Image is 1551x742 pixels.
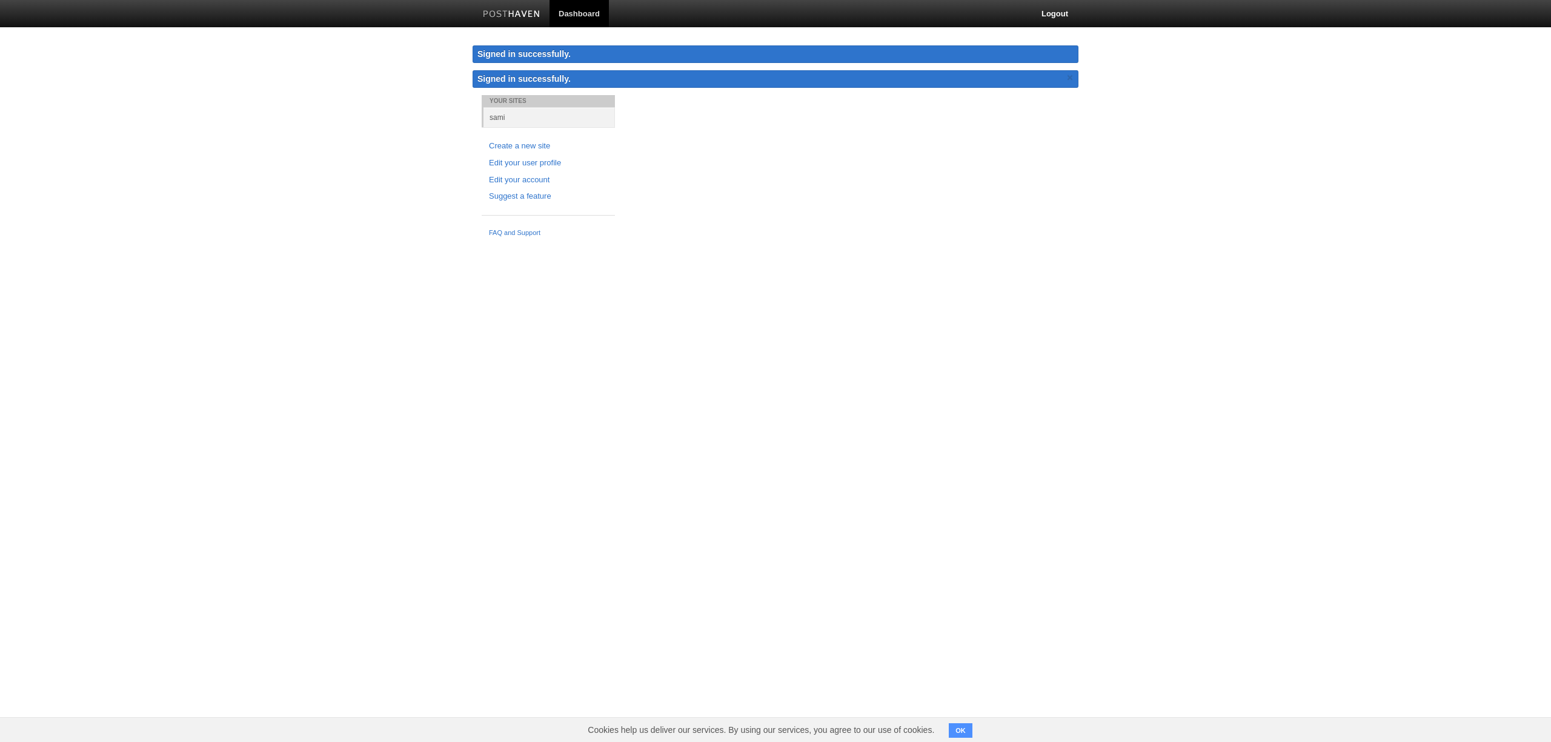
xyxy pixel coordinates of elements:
[489,157,608,170] a: Edit your user profile
[949,723,972,738] button: OK
[489,190,608,203] a: Suggest a feature
[489,140,608,153] a: Create a new site
[473,45,1078,63] div: Signed in successfully.
[483,107,615,127] a: sami
[489,174,608,187] a: Edit your account
[1064,70,1075,85] a: ×
[482,95,615,107] li: Your Sites
[477,74,571,84] span: Signed in successfully.
[483,10,540,19] img: Posthaven-bar
[489,228,608,239] a: FAQ and Support
[576,718,946,742] span: Cookies help us deliver our services. By using our services, you agree to our use of cookies.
